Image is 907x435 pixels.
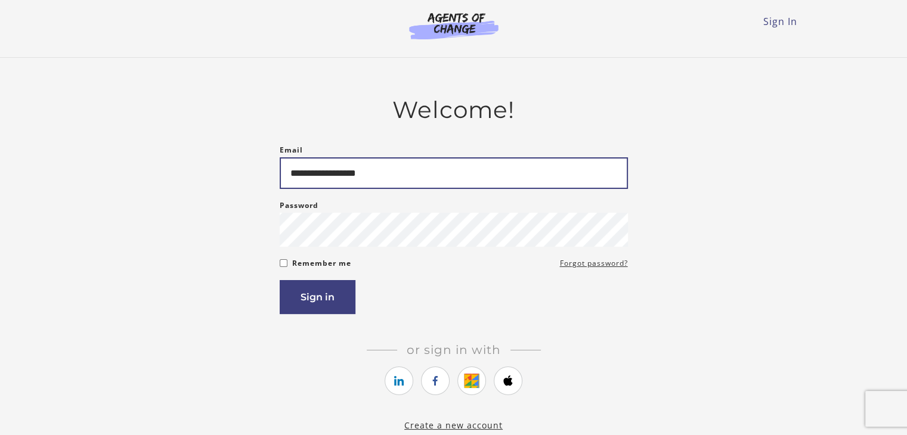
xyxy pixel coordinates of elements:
a: https://courses.thinkific.com/users/auth/linkedin?ss%5Breferral%5D=&ss%5Buser_return_to%5D=&ss%5B... [385,366,413,395]
a: https://courses.thinkific.com/users/auth/facebook?ss%5Breferral%5D=&ss%5Buser_return_to%5D=&ss%5B... [421,366,450,395]
h2: Welcome! [280,96,628,124]
a: https://courses.thinkific.com/users/auth/google?ss%5Breferral%5D=&ss%5Buser_return_to%5D=&ss%5Bvi... [457,366,486,395]
img: Agents of Change Logo [397,12,511,39]
a: Sign In [763,15,797,28]
a: Forgot password? [560,256,628,271]
span: Or sign in with [397,343,510,357]
a: Create a new account [404,420,503,431]
button: Sign in [280,280,355,314]
a: https://courses.thinkific.com/users/auth/apple?ss%5Breferral%5D=&ss%5Buser_return_to%5D=&ss%5Bvis... [494,366,522,395]
label: Remember me [292,256,351,271]
label: Password [280,198,318,213]
label: Email [280,143,303,157]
